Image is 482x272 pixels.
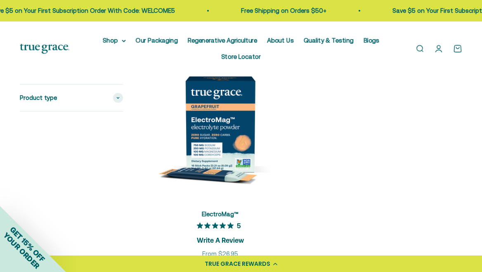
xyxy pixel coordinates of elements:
a: Quality & Testing [304,37,354,44]
button: Rated 5 out of 5 stars from 13 reviews. Jump to reviews. [197,220,244,246]
span: GET 15% OFF [8,225,47,263]
a: ElectroMag™ [202,211,239,218]
a: Our Packaging [136,37,178,44]
summary: Shop [103,35,126,45]
div: TRUE GRACE REWARDS [205,260,270,268]
span: Write A Review [197,234,244,246]
a: Blogs [364,37,379,44]
a: Regenerative Agriculture [188,37,257,44]
span: 5 [237,221,241,229]
summary: Product type [20,85,123,111]
span: Product type [20,93,57,103]
img: ElectroMag™ [143,47,298,201]
a: Free Shipping on Orders $50+ [186,7,271,14]
sale-price: From $26.95 [202,249,238,259]
a: Store Locator [221,53,261,60]
span: YOUR ORDER [2,231,41,270]
a: About Us [267,37,294,44]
